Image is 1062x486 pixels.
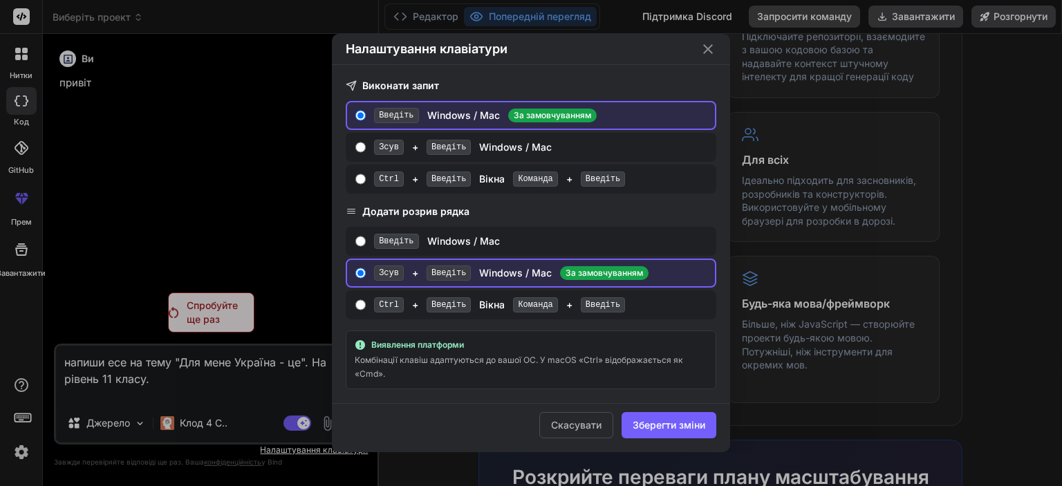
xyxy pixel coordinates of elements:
[355,268,366,279] input: Зсув+ВведітьWindows / MacЗа замовчуванням
[379,300,399,310] font: Ctrl
[355,174,366,185] input: Ctrl+Введіть Вікна Команда+Введіть
[566,268,643,278] font: За замовчуванням
[412,299,418,310] font: +
[379,142,399,152] font: Зсув
[479,299,505,310] font: Вікна
[431,268,466,278] font: Введіть
[362,205,469,217] font: Додати розрив рядка
[412,141,418,153] font: +
[566,173,572,185] font: +
[431,174,466,184] font: Введіть
[379,111,413,120] font: Введіть
[431,142,466,152] font: Введіть
[586,300,620,310] font: Введіть
[633,419,705,431] font: Зберегти зміни
[355,142,366,153] input: Зсув+ВведітьWindows / Mac
[427,109,500,121] font: Windows / Mac
[355,299,366,310] input: Ctrl+Введіть Вікна Команда+Введіть
[479,141,552,153] font: Windows / Mac
[518,300,552,310] font: Команда
[479,173,505,185] font: Вікна
[346,41,507,56] font: Налаштування клавіатури
[566,299,572,310] font: +
[479,267,552,279] font: Windows / Mac
[355,110,366,121] input: ВведітьWindows / Mac За замовчуванням
[412,267,418,279] font: +
[371,339,464,350] font: Виявлення платформи
[622,412,716,438] button: Зберегти зміни
[518,174,552,184] font: Команда
[539,412,613,438] button: Скасувати
[514,110,591,120] font: За замовчуванням
[379,268,399,278] font: Зсув
[412,173,418,185] font: +
[379,236,413,246] font: Введіть
[362,80,439,91] font: Виконати запит
[427,235,500,247] font: Windows / Mac
[355,236,366,247] input: ВведітьWindows / Mac
[355,355,683,379] font: Комбінації клавіш адаптуються до вашої ОС. У macOS «Ctrl» відображається як «Cmd».
[379,174,399,184] font: Ctrl
[700,41,716,57] button: Закрити
[431,300,466,310] font: Введіть
[586,174,620,184] font: Введіть
[551,419,602,431] font: Скасувати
